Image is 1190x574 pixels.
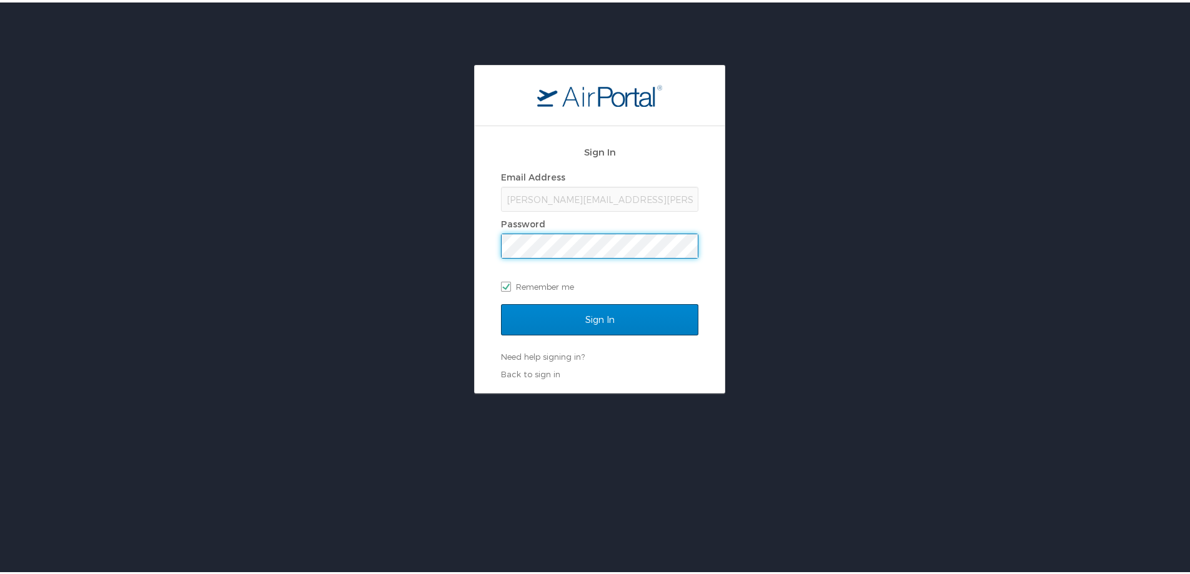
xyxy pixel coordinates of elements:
label: Password [501,216,545,227]
input: Sign In [501,302,698,333]
a: Need help signing in? [501,349,585,359]
img: logo [537,82,662,104]
label: Remember me [501,275,698,294]
label: Email Address [501,169,565,180]
h2: Sign In [501,142,698,157]
a: Back to sign in [501,367,560,377]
